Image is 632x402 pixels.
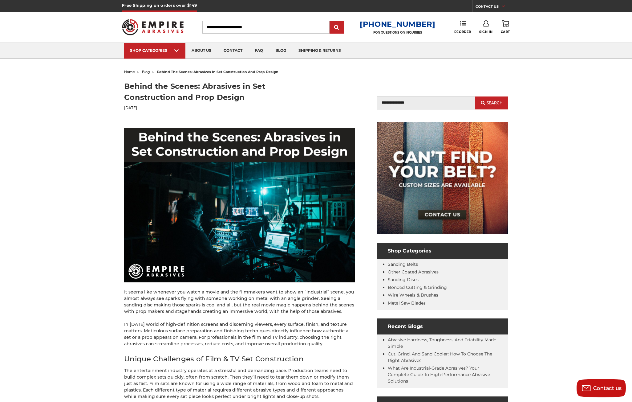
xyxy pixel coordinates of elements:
[124,70,135,74] a: home
[388,292,438,298] a: Wire Wheels & Brushes
[377,122,508,234] img: promo banner for custom belts.
[124,105,316,111] p: [DATE]
[124,128,355,282] img: Behind the Scenes: Abrasives in Set Construction and Prop Design
[157,70,278,74] span: behind the scenes: abrasives in set construction and prop design
[249,43,269,59] a: faq
[577,379,626,397] button: Contact us
[185,43,217,59] a: about us
[388,300,426,306] a: Metal Saw Blades
[124,289,355,315] p: It seems like whenever you watch a movie and the filmmakers want to show an “industrial” scene, y...
[388,277,419,282] a: Sanding Discs
[593,385,622,391] span: Contact us
[388,337,496,349] a: Abrasive Hardness, Toughness, and Friability Made Simple
[124,367,355,400] p: The entertainment industry operates at a stressful and demanding pace. Production teams need to b...
[388,285,447,290] a: Bonded Cutting & Grinding
[217,43,249,59] a: contact
[122,15,184,39] img: Empire Abrasives
[124,354,355,364] h2: Unique Challenges of Film & TV Set Construction
[501,20,510,34] a: Cart
[360,31,436,35] p: FOR QUESTIONS OR INQUIRIES
[130,48,179,53] div: SHOP CATEGORIES
[330,21,343,34] input: Submit
[292,43,347,59] a: shipping & returns
[377,243,508,259] h4: Shop Categories
[388,269,439,275] a: Other Coated Abrasives
[501,30,510,34] span: Cart
[360,20,436,29] a: [PHONE_NUMBER]
[388,261,418,267] a: Sanding Belts
[388,365,490,384] a: What Are Industrial-Grade Abrasives? Your Complete Guide to High-Performance Abrasive Solutions
[454,20,471,34] a: Reorder
[124,81,316,103] h1: Behind the Scenes: Abrasives in Set Construction and Prop Design
[476,3,510,12] a: CONTACT US
[475,96,508,109] button: Search
[487,101,503,105] span: Search
[142,70,150,74] a: blog
[269,43,292,59] a: blog
[124,321,355,347] p: In [DATE] world of high-definition screens and discerning viewers, every surface, finish, and tex...
[454,30,471,34] span: Reorder
[377,318,508,334] h4: Recent Blogs
[388,351,492,363] a: Cut, Grind, and Sand Cooler: How to Choose the Right Abrasives
[479,30,492,34] span: Sign In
